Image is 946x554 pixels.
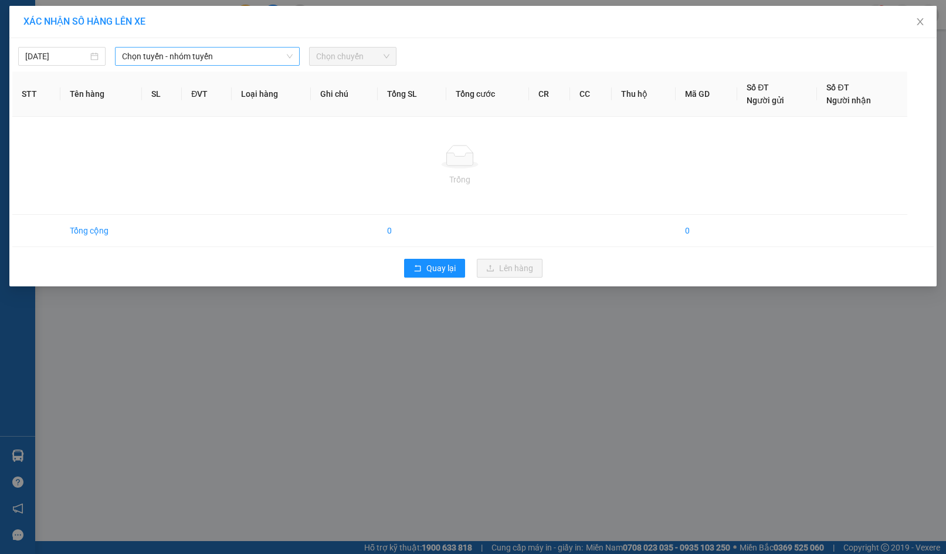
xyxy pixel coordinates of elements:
span: rollback [413,264,422,273]
span: close [916,17,925,26]
th: Ghi chú [311,72,377,117]
button: Close [904,6,937,39]
td: 0 [378,215,447,247]
td: Tổng cộng [60,215,142,247]
th: STT [12,72,60,117]
th: Thu hộ [612,72,676,117]
th: Tên hàng [60,72,142,117]
span: XÁC NHẬN SỐ HÀNG LÊN XE [23,16,145,27]
span: Số ĐT [826,83,849,92]
input: 14/10/2025 [25,50,88,63]
span: down [286,53,293,60]
span: Quay lại [426,262,456,275]
th: Loại hàng [232,72,311,117]
th: CR [529,72,571,117]
th: Tổng cước [446,72,528,117]
th: Tổng SL [378,72,447,117]
th: Mã GD [676,72,737,117]
button: rollbackQuay lại [404,259,465,278]
span: Người gửi [747,96,784,105]
span: Chọn chuyến [316,48,389,65]
span: Chọn tuyến - nhóm tuyến [122,48,293,65]
span: Người nhận [826,96,871,105]
th: CC [570,72,612,117]
button: uploadLên hàng [477,259,542,278]
th: SL [142,72,182,117]
th: ĐVT [182,72,232,117]
td: 0 [676,215,737,247]
span: Số ĐT [747,83,769,92]
div: Trống [22,173,898,186]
